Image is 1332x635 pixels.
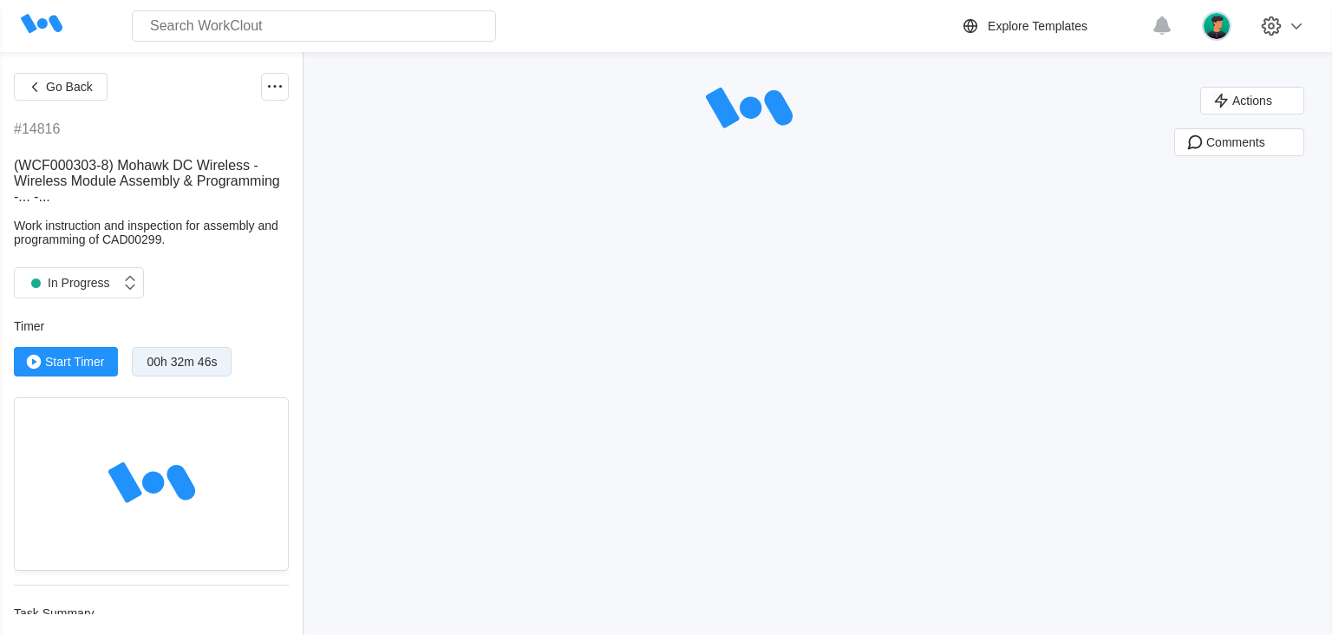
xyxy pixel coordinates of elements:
div: #14816 [14,121,60,137]
div: Work instruction and inspection for assembly and programming of CAD00299. [14,219,289,246]
span: (WCF000303-8) Mohawk DC Wireless - Wireless Module Assembly & Programming -... -... [14,158,280,204]
img: user.png [1202,11,1231,41]
button: Comments [1174,128,1304,156]
span: Comments [1206,136,1265,148]
input: Search WorkClout [132,10,496,42]
div: 00h 32m 46s [147,355,217,369]
div: Task Summary [14,606,289,620]
a: Explore Templates [960,16,1143,36]
span: Go Back [46,81,93,93]
div: In Progress [23,271,110,295]
div: Timer [14,319,289,333]
button: Actions [1200,87,1304,115]
span: Start Timer [45,356,104,368]
button: Start Timer [14,347,118,376]
div: Explore Templates [988,19,1087,33]
span: Actions [1232,95,1272,107]
button: Go Back [14,73,108,101]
